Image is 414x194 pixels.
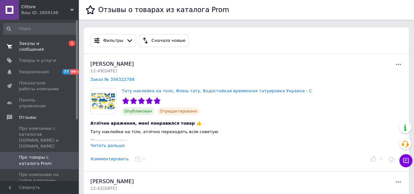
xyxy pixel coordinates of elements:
[122,88,312,93] a: Тату наклейка на тело, Флеш тату, Водостойкая временная татуировка Украина - C
[19,41,61,52] span: Заказы и сообщения
[69,41,75,46] span: 1
[98,6,229,14] h1: Отзывы о товарах из каталога Prom
[90,34,136,47] button: Фильтры
[122,107,154,115] span: Опубликован
[90,186,117,191] span: 12:42[DATE]
[19,154,61,166] span: Про товары с каталога Prom
[90,61,134,67] span: [PERSON_NAME]
[70,69,81,75] span: 99+
[90,129,218,134] span: Тату наклейки на тіло, атлічно переходять всім советую
[91,88,116,114] img: Тату наклейка на тело, Флеш тату, Водостойкая временная татуировка Украина - C
[399,154,412,167] button: Чат с покупателем
[157,107,200,115] span: Отредактировано
[21,4,70,10] span: Cittore
[102,37,125,44] div: Фильтры
[19,115,36,120] span: Отзывы
[19,69,49,75] span: Уведомления
[3,23,77,35] input: Поиск
[150,37,187,44] div: Сначала новые
[19,97,61,109] span: Панель управления
[90,178,134,185] span: [PERSON_NAME]
[90,143,125,148] div: Читать дальше
[62,69,70,75] span: 77
[90,121,202,126] span: Атлічне враження, мені понравился товар 👍
[139,34,189,47] button: Сначала новые
[21,10,79,16] div: Ваш ID: 2859146
[90,138,127,143] span: Преимущества
[19,172,61,184] span: Про компанию на сайте компании
[90,77,135,82] a: Заказ № 356322788
[19,58,56,63] span: Товары и услуги
[90,156,129,163] button: Комментировать
[19,80,61,92] span: Показатели работы компании
[90,68,117,73] span: 12:49[DATE]
[19,126,61,150] span: Про компанию с каталогов [DOMAIN_NAME] и [DOMAIN_NAME]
